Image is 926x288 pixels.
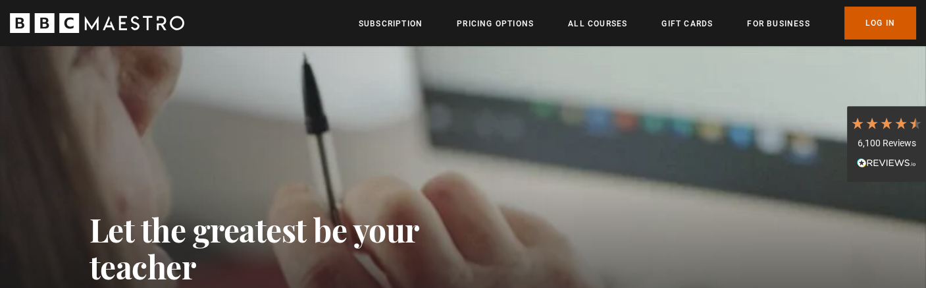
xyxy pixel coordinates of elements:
[850,137,923,150] div: 6,100 Reviews
[747,17,810,30] a: For business
[857,158,916,167] img: REVIEWS.io
[457,17,534,30] a: Pricing Options
[847,106,926,183] div: 6,100 ReviewsRead All Reviews
[850,156,923,172] div: Read All Reviews
[90,211,478,285] h2: Let the greatest be your teacher
[359,17,423,30] a: Subscription
[850,116,923,130] div: 4.7 Stars
[661,17,713,30] a: Gift Cards
[568,17,627,30] a: All Courses
[844,7,916,40] a: Log In
[359,7,916,40] nav: Primary
[10,13,184,33] svg: BBC Maestro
